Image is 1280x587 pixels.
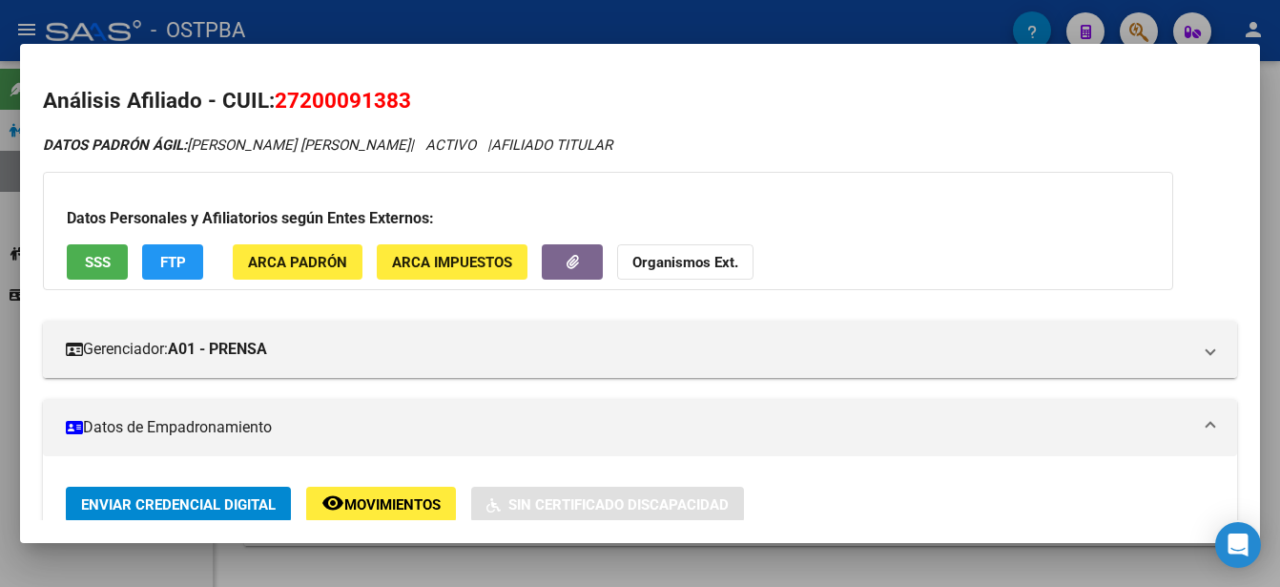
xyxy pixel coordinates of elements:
button: Enviar Credencial Digital [66,487,291,522]
button: ARCA Impuestos [377,244,527,280]
button: FTP [142,244,203,280]
i: | ACTIVO | [43,136,612,154]
mat-panel-title: Datos de Empadronamiento [66,416,1191,439]
div: Open Intercom Messenger [1215,522,1261,568]
span: [PERSON_NAME] [PERSON_NAME] [43,136,410,154]
mat-panel-title: Gerenciador: [66,338,1191,361]
button: Organismos Ext. [617,244,754,280]
button: SSS [67,244,128,280]
span: AFILIADO TITULAR [491,136,612,154]
span: FTP [160,254,186,271]
strong: A01 - PRENSA [168,338,267,361]
button: ARCA Padrón [233,244,362,280]
mat-icon: remove_red_eye [321,492,344,514]
button: Movimientos [306,487,456,522]
span: Enviar Credencial Digital [81,496,276,514]
h2: Análisis Afiliado - CUIL: [43,85,1237,117]
mat-expansion-panel-header: Gerenciador:A01 - PRENSA [43,321,1237,378]
strong: Organismos Ext. [632,254,738,271]
span: SSS [85,254,111,271]
span: Sin Certificado Discapacidad [508,496,729,514]
span: ARCA Padrón [248,254,347,271]
h3: Datos Personales y Afiliatorios según Entes Externos: [67,207,1149,230]
strong: DATOS PADRÓN ÁGIL: [43,136,187,154]
span: 27200091383 [275,88,411,113]
mat-expansion-panel-header: Datos de Empadronamiento [43,399,1237,456]
span: ARCA Impuestos [392,254,512,271]
span: Movimientos [344,496,441,514]
button: Sin Certificado Discapacidad [471,487,744,522]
